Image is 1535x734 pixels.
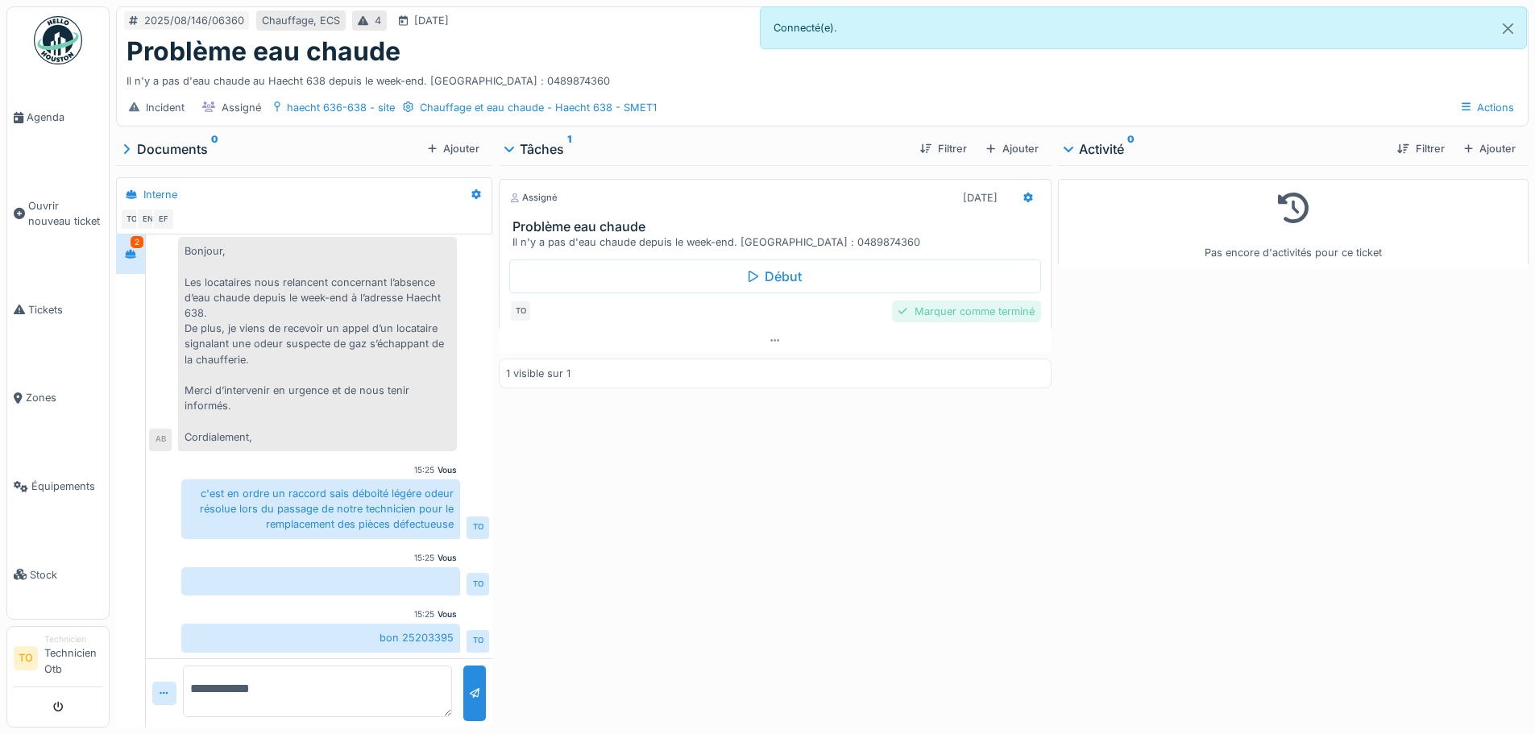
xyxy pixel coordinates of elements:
[27,110,102,125] span: Agenda
[7,73,109,162] a: Agenda
[120,208,143,230] div: TO
[512,219,1043,234] h3: Problème eau chaude
[131,236,143,248] div: 2
[467,516,489,539] div: TO
[31,479,102,494] span: Équipements
[152,208,175,230] div: EF
[438,608,457,620] div: Vous
[222,100,261,115] div: Assigné
[509,191,558,205] div: Assigné
[467,630,489,653] div: TO
[143,187,177,202] div: Interne
[26,390,102,405] span: Zones
[7,266,109,355] a: Tickets
[1068,186,1518,261] div: Pas encore d'activités pour ce ticket
[467,573,489,595] div: TO
[1458,138,1522,160] div: Ajouter
[980,138,1044,160] div: Ajouter
[414,552,434,564] div: 15:25
[963,190,998,205] div: [DATE]
[181,624,460,652] div: bon 25203395
[914,138,973,160] div: Filtrer
[181,479,460,539] div: c'est en ordre un raccord sais déboité légére odeur résolue lors du passage de notre technicien p...
[414,464,434,476] div: 15:25
[127,67,1518,89] div: Il n'y a pas d'eau chaude au Haecht 638 depuis le week-end. [GEOGRAPHIC_DATA] : 0489874360
[178,237,457,450] div: Bonjour, Les locataires nous relancent concernant l’absence d’eau chaude depuis le week-end à l’a...
[127,36,400,67] h1: Problème eau chaude
[438,464,457,476] div: Vous
[506,366,570,381] div: 1 visible sur 1
[760,6,1528,49] div: Connecté(e).
[14,646,38,670] li: TO
[146,100,185,115] div: Incident
[505,139,907,159] div: Tâches
[28,302,102,317] span: Tickets
[34,16,82,64] img: Badge_color-CXgf-gQk.svg
[567,139,571,159] sup: 1
[287,100,395,115] div: haecht 636-638 - site
[30,567,102,583] span: Stock
[1391,138,1450,160] div: Filtrer
[509,259,1040,293] div: Début
[414,608,434,620] div: 15:25
[149,429,172,451] div: AB
[136,208,159,230] div: EN
[892,301,1040,322] div: Marquer comme terminé
[144,13,244,28] div: 2025/08/146/06360
[1454,96,1521,119] div: Actions
[122,139,421,159] div: Documents
[375,13,381,28] div: 4
[7,442,109,531] a: Équipements
[7,162,109,266] a: Ouvrir nouveau ticket
[211,139,218,159] sup: 0
[414,13,449,28] div: [DATE]
[7,530,109,619] a: Stock
[7,354,109,442] a: Zones
[14,633,102,687] a: TO TechnicienTechnicien Otb
[1490,7,1526,50] button: Close
[1064,139,1385,159] div: Activité
[28,198,102,229] span: Ouvrir nouveau ticket
[44,633,102,645] div: Technicien
[262,13,340,28] div: Chauffage, ECS
[420,100,657,115] div: Chauffage et eau chaude - Haecht 638 - SMET1
[509,300,532,322] div: TO
[512,234,1043,250] div: Il n'y a pas d'eau chaude depuis le week-end. [GEOGRAPHIC_DATA] : 0489874360
[1127,139,1135,159] sup: 0
[421,138,486,160] div: Ajouter
[44,633,102,683] li: Technicien Otb
[438,552,457,564] div: Vous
